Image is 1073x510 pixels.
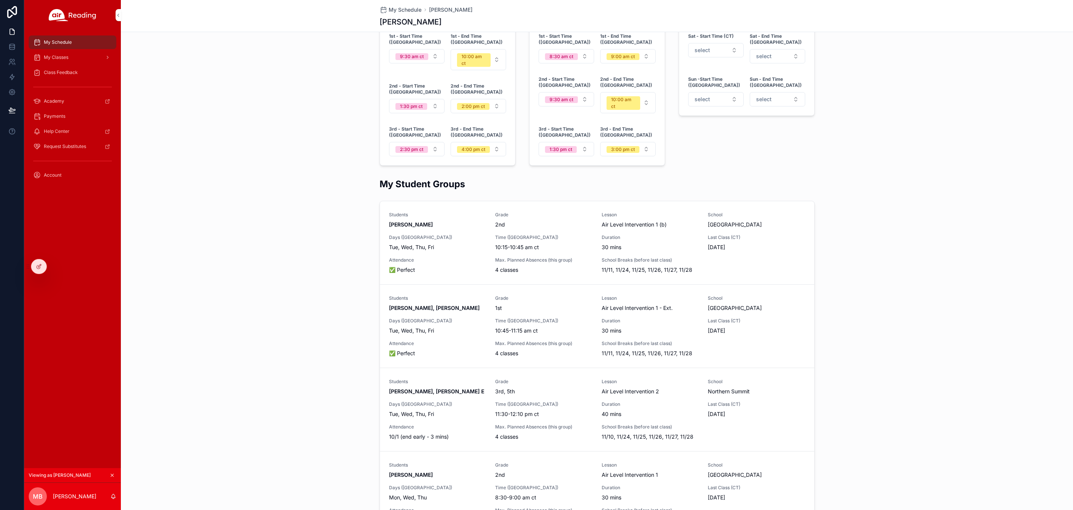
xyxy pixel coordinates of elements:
span: Air Level Intervention 1 [602,471,699,479]
button: Select Button [539,49,594,63]
span: Duration [602,485,699,491]
div: 9:30 am ct [400,53,424,60]
strong: 3rd - Start Time ([GEOGRAPHIC_DATA]) [389,126,445,138]
button: Select Button [539,142,594,156]
span: ✅ Perfect [389,350,486,357]
span: 30 mins [602,327,699,334]
span: Last Class (CT) [708,485,805,491]
span: School [708,379,805,385]
div: 1:30 pm ct [550,146,572,153]
img: App logo [49,9,96,21]
a: [PERSON_NAME] [429,6,472,14]
span: Air Level Intervention 2 [602,388,699,395]
a: My Schedule [29,35,116,49]
span: Days ([GEOGRAPHIC_DATA]) [389,318,486,324]
button: Select Button [451,99,506,113]
span: 10:45-11:15 am ct [495,327,593,334]
span: Max. Planned Absences (this group) [495,424,593,430]
span: Lesson [602,379,699,385]
span: 1st [495,304,593,312]
span: 11/10, 11/24, 11/25, 11/26, 11/27, 11/28 [602,433,699,441]
span: School Breaks (before last class) [602,341,699,347]
p: [PERSON_NAME] [53,493,96,500]
span: Last Class (CT) [708,318,805,324]
span: Students [389,295,486,301]
span: [GEOGRAPHIC_DATA] [708,304,805,312]
span: Request Substitutes [44,143,86,149]
span: School Breaks (before last class) [602,257,699,263]
a: Request Substitutes [29,140,116,153]
div: 10:00 am ct [462,53,486,67]
span: Days ([GEOGRAPHIC_DATA]) [389,234,486,240]
span: select [756,96,772,103]
span: Air Level Intervention 1 (b) [602,221,699,228]
span: [DATE] [708,410,805,418]
button: Select Button [539,92,594,106]
span: My Classes [44,54,68,60]
span: Duration [602,401,699,407]
span: Grade [495,212,593,218]
span: Mon, Wed, Thu [389,494,486,501]
span: Account [44,172,62,178]
span: Grade [495,462,593,468]
span: School [708,462,805,468]
strong: Sat - Start Time (CT) [688,33,734,39]
button: Select Button [688,43,744,57]
strong: [PERSON_NAME], [PERSON_NAME] E [389,388,484,394]
span: Students [389,462,486,468]
span: Help Center [44,128,69,134]
span: Time ([GEOGRAPHIC_DATA]) [495,401,593,407]
span: 30 mins [602,243,699,251]
span: 11/11, 11/24, 11/25, 11/26, 11/27, 11/28 [602,266,699,274]
span: Max. Planned Absences (this group) [495,257,593,263]
span: Time ([GEOGRAPHIC_DATA]) [495,234,593,240]
span: My Schedule [389,6,421,14]
button: Select Button [451,142,506,156]
strong: 2nd - Start Time ([GEOGRAPHIC_DATA]) [389,83,445,95]
span: Viewing as [PERSON_NAME] [29,472,91,478]
strong: Sun -Start Time ([GEOGRAPHIC_DATA]) [688,76,744,88]
span: 2nd [495,221,593,228]
button: Select Button [688,92,744,106]
button: Select Button [600,92,656,113]
strong: Sun - End Time ([GEOGRAPHIC_DATA]) [750,76,805,88]
strong: 1st - Start Time ([GEOGRAPHIC_DATA]) [389,33,445,45]
span: 10:15-10:45 am ct [495,243,593,251]
div: 9:00 am ct [611,53,635,60]
div: 8:30 am ct [550,53,573,60]
strong: 1st - End Time ([GEOGRAPHIC_DATA]) [600,33,656,45]
span: Lesson [602,462,699,468]
strong: 3rd - Start Time ([GEOGRAPHIC_DATA]) [539,126,594,138]
span: Payments [44,113,65,119]
span: 3rd, 5th [495,388,593,395]
strong: [PERSON_NAME] [389,471,433,478]
div: 2:30 pm ct [400,146,423,153]
span: My Schedule [44,39,72,45]
span: 4 classes [495,350,593,357]
span: [DATE] [708,494,805,501]
span: Last Class (CT) [708,401,805,407]
button: Select Button [389,142,445,156]
span: Max. Planned Absences (this group) [495,341,593,347]
button: Select Button [600,142,656,156]
strong: [PERSON_NAME] [389,221,433,228]
span: Days ([GEOGRAPHIC_DATA]) [389,401,486,407]
span: [GEOGRAPHIC_DATA] [708,471,805,479]
h1: [PERSON_NAME] [380,17,442,27]
a: Help Center [29,125,116,138]
a: Payments [29,109,116,123]
span: Duration [602,234,699,240]
button: Select Button [389,99,445,113]
span: Attendance [389,424,486,430]
span: Grade [495,379,593,385]
strong: 1st - Start Time ([GEOGRAPHIC_DATA]) [539,33,594,45]
span: select [695,46,710,54]
span: 8:30-9:00 am ct [495,494,593,501]
a: My Schedule [380,6,421,14]
strong: 1st - End Time ([GEOGRAPHIC_DATA]) [451,33,506,45]
span: Time ([GEOGRAPHIC_DATA]) [495,485,593,491]
span: select [695,96,710,103]
span: 40 mins [602,410,699,418]
span: 11:30-12:10 pm ct [495,410,593,418]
